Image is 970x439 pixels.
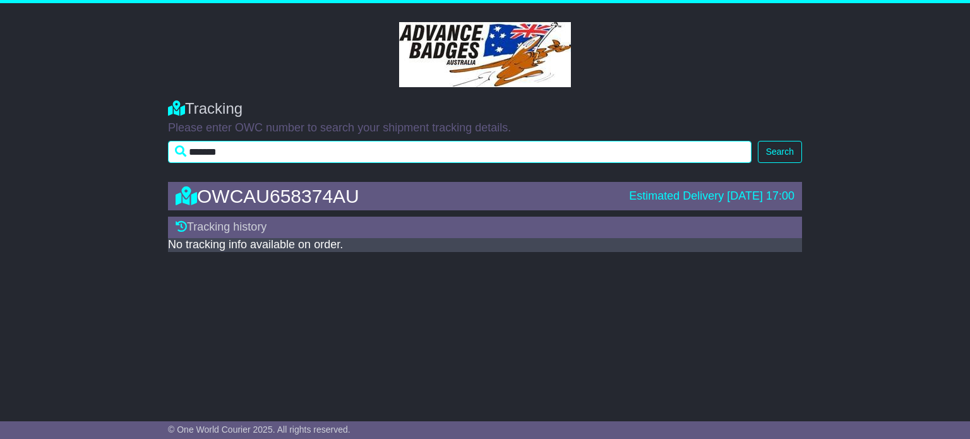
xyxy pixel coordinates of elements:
[169,186,623,207] div: OWCAU658374AU
[168,217,802,238] div: Tracking history
[629,189,794,203] div: Estimated Delivery [DATE] 17:00
[168,121,802,135] p: Please enter OWC number to search your shipment tracking details.
[168,424,350,435] span: © One World Courier 2025. All rights reserved.
[168,100,802,118] div: Tracking
[399,22,571,87] img: GetCustomerLogo
[758,141,802,163] button: Search
[168,238,802,252] div: No tracking info available on order.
